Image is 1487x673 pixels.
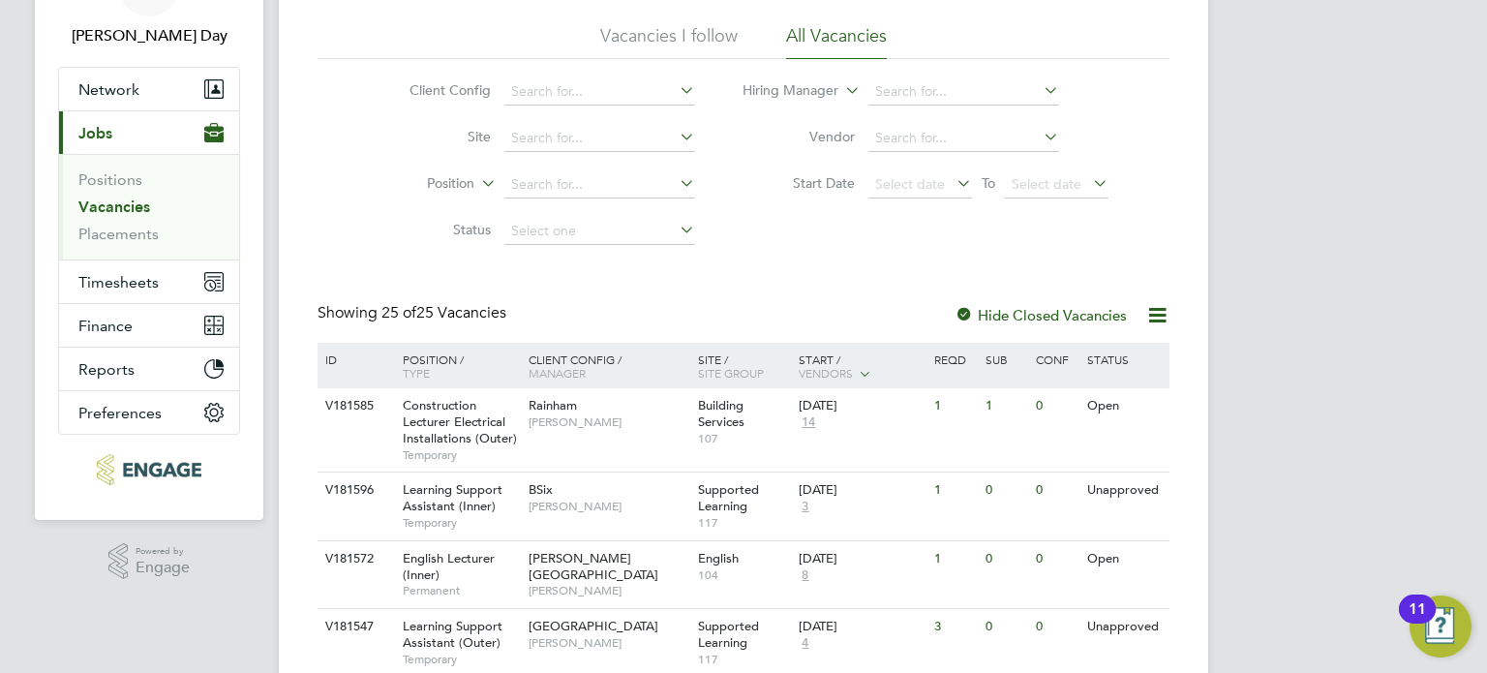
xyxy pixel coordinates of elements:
[78,225,159,243] a: Placements
[1082,541,1167,577] div: Open
[981,541,1031,577] div: 0
[698,567,790,583] span: 104
[698,431,790,446] span: 107
[320,473,388,508] div: V181596
[929,609,980,645] div: 3
[379,221,491,238] label: Status
[529,397,577,413] span: Rainham
[1409,609,1426,634] div: 11
[59,260,239,303] button: Timesheets
[981,343,1031,376] div: Sub
[59,154,239,260] div: Jobs
[78,170,142,189] a: Positions
[981,473,1031,508] div: 0
[1031,343,1081,376] div: Conf
[799,365,853,381] span: Vendors
[799,551,925,567] div: [DATE]
[799,635,811,652] span: 4
[379,81,491,99] label: Client Config
[929,541,980,577] div: 1
[799,482,925,499] div: [DATE]
[78,124,112,142] span: Jobs
[1031,388,1081,424] div: 0
[78,404,162,422] span: Preferences
[403,618,502,651] span: Learning Support Assistant (Outer)
[529,481,553,498] span: BSix
[320,541,388,577] div: V181572
[799,499,811,515] span: 3
[529,583,688,598] span: [PERSON_NAME]
[381,303,506,322] span: 25 Vacancies
[363,174,474,194] label: Position
[403,481,502,514] span: Learning Support Assistant (Inner)
[1082,388,1167,424] div: Open
[799,398,925,414] div: [DATE]
[136,560,190,576] span: Engage
[529,499,688,514] span: [PERSON_NAME]
[727,81,838,101] label: Hiring Manager
[78,360,135,379] span: Reports
[529,414,688,430] span: [PERSON_NAME]
[504,218,695,245] input: Select one
[58,24,240,47] span: Amie Day
[868,78,1059,106] input: Search for...
[976,170,1001,196] span: To
[108,543,191,580] a: Powered byEngage
[1082,343,1167,376] div: Status
[403,397,517,446] span: Construction Lecturer Electrical Installations (Outer)
[875,175,945,193] span: Select date
[78,317,133,335] span: Finance
[1031,473,1081,508] div: 0
[698,515,790,531] span: 117
[1082,473,1167,508] div: Unapproved
[58,454,240,485] a: Go to home page
[78,198,150,216] a: Vacancies
[320,343,388,376] div: ID
[59,391,239,434] button: Preferences
[981,609,1031,645] div: 0
[59,111,239,154] button: Jobs
[698,652,790,667] span: 117
[1031,541,1081,577] div: 0
[1031,609,1081,645] div: 0
[320,388,388,424] div: V181585
[698,365,764,381] span: Site Group
[743,174,855,192] label: Start Date
[1082,609,1167,645] div: Unapproved
[743,128,855,145] label: Vendor
[786,24,887,59] li: All Vacancies
[799,619,925,635] div: [DATE]
[929,388,980,424] div: 1
[698,481,759,514] span: Supported Learning
[403,447,519,463] span: Temporary
[929,343,980,376] div: Reqd
[698,397,744,430] span: Building Services
[381,303,416,322] span: 25 of
[929,473,980,508] div: 1
[403,583,519,598] span: Permanent
[693,343,795,389] div: Site /
[698,550,739,566] span: English
[504,125,695,152] input: Search for...
[78,273,159,291] span: Timesheets
[388,343,524,389] div: Position /
[320,609,388,645] div: V181547
[794,343,929,391] div: Start /
[529,635,688,651] span: [PERSON_NAME]
[799,567,811,584] span: 8
[59,68,239,110] button: Network
[504,78,695,106] input: Search for...
[868,125,1059,152] input: Search for...
[529,618,658,634] span: [GEOGRAPHIC_DATA]
[403,652,519,667] span: Temporary
[78,80,139,99] span: Network
[600,24,738,59] li: Vacancies I follow
[403,515,519,531] span: Temporary
[403,550,495,583] span: English Lecturer (Inner)
[529,365,586,381] span: Manager
[379,128,491,145] label: Site
[504,171,695,199] input: Search for...
[529,550,658,583] span: [PERSON_NAME][GEOGRAPHIC_DATA]
[97,454,200,485] img: morganhunt-logo-retina.png
[318,303,510,323] div: Showing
